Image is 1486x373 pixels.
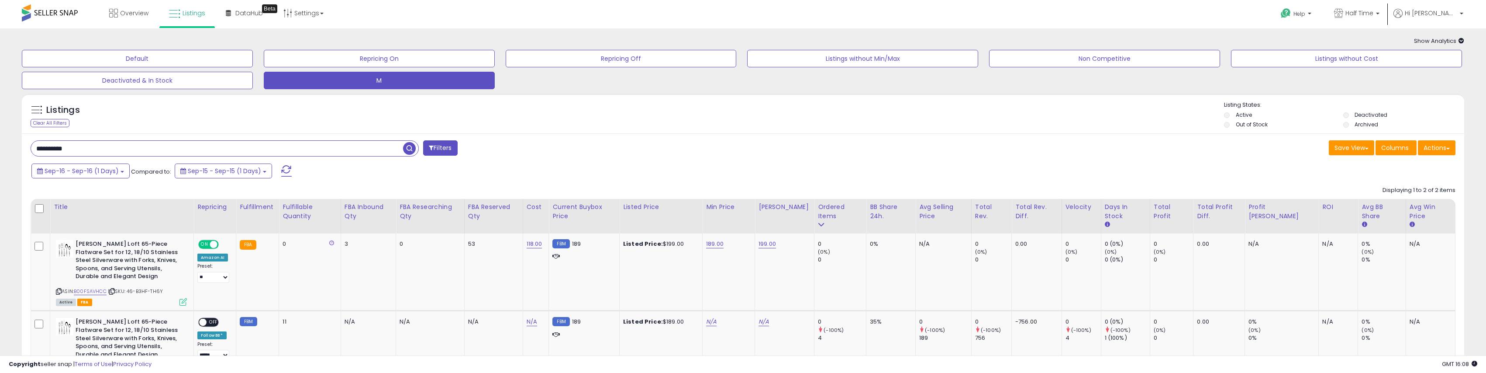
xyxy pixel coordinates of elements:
[1248,202,1315,221] div: Profit [PERSON_NAME]
[1197,240,1238,248] div: 0.00
[1362,256,1406,264] div: 0%
[527,317,537,326] a: N/A
[75,360,112,368] a: Terms of Use
[1065,202,1097,212] div: Velocity
[54,202,190,212] div: Title
[1362,202,1402,221] div: Avg BB Share
[197,331,227,339] div: Follow BB *
[1065,334,1101,342] div: 4
[1393,9,1463,28] a: Hi [PERSON_NAME]
[706,317,717,326] a: N/A
[207,319,221,326] span: OFF
[76,240,182,283] b: [PERSON_NAME] Loft 65-Piece Flatware Set for 12, 18/10 Stainless Steel Silverware with Forks, Kni...
[468,240,516,248] div: 53
[56,299,76,306] span: All listings currently available for purchase on Amazon
[1197,202,1241,221] div: Total Profit Diff.
[31,119,69,127] div: Clear All Filters
[818,256,866,264] div: 0
[1065,318,1101,326] div: 0
[975,256,1011,264] div: 0
[31,164,130,178] button: Sep-16 - Sep-16 (1 Days)
[197,342,229,361] div: Preset:
[400,318,458,326] div: N/A
[197,254,228,261] div: Amazon AI
[345,240,389,248] div: 3
[199,241,210,248] span: ON
[623,202,699,212] div: Listed Price
[981,327,1001,334] small: (-100%)
[1280,8,1291,19] i: Get Help
[1293,10,1305,17] span: Help
[1248,240,1312,248] div: N/A
[56,318,73,335] img: 31kVKikZtNL._SL40_.jpg
[919,202,968,221] div: Avg Selling Price
[975,202,1008,221] div: Total Rev.
[1154,334,1193,342] div: 0
[1105,240,1150,248] div: 0 (0%)
[975,318,1011,326] div: 0
[818,248,830,255] small: (0%)
[1410,240,1448,248] div: N/A
[1105,202,1146,221] div: Days In Stock
[1362,334,1406,342] div: 0%
[1248,334,1318,342] div: 0%
[345,318,389,326] div: N/A
[527,240,542,248] a: 118.00
[1231,50,1462,67] button: Listings without Cost
[818,240,866,248] div: 0
[572,240,581,248] span: 189
[1224,101,1464,109] p: Listing States:
[1274,1,1320,28] a: Help
[240,317,257,326] small: FBM
[1355,121,1378,128] label: Archived
[1105,256,1150,264] div: 0 (0%)
[235,9,263,17] span: DataHub
[400,202,461,221] div: FBA Researching Qty
[1105,248,1117,255] small: (0%)
[45,167,119,175] span: Sep-16 - Sep-16 (1 Days)
[1322,202,1354,212] div: ROI
[623,240,663,248] b: Listed Price:
[919,318,971,326] div: 0
[759,317,769,326] a: N/A
[975,240,1011,248] div: 0
[1362,318,1406,326] div: 0%
[22,72,253,89] button: Deactivated & In Stock
[188,167,261,175] span: Sep-15 - Sep-15 (1 Days)
[1248,318,1318,326] div: 0%
[283,240,334,248] div: 0
[623,317,663,326] b: Listed Price:
[1105,318,1150,326] div: 0 (0%)
[623,240,696,248] div: $199.00
[975,334,1011,342] div: 756
[870,240,909,248] div: 0%
[56,240,73,258] img: 31kVKikZtNL._SL40_.jpg
[46,104,80,116] h5: Listings
[345,202,392,221] div: FBA inbound Qty
[1197,318,1238,326] div: 0.00
[1236,121,1268,128] label: Out of Stock
[552,202,616,221] div: Current Buybox Price
[400,240,458,248] div: 0
[77,299,92,306] span: FBA
[217,241,231,248] span: OFF
[1065,240,1101,248] div: 0
[1410,318,1448,326] div: N/A
[1376,140,1417,155] button: Columns
[1442,360,1477,368] span: 2025-09-16 16:08 GMT
[74,288,107,295] a: B00FSAVHCC
[1362,240,1406,248] div: 0%
[9,360,41,368] strong: Copyright
[1065,248,1078,255] small: (0%)
[759,202,810,212] div: [PERSON_NAME]
[1154,318,1193,326] div: 0
[919,334,971,342] div: 189
[1362,248,1374,255] small: (0%)
[1154,240,1193,248] div: 0
[1345,9,1373,17] span: Half Time
[527,202,545,212] div: Cost
[572,317,581,326] span: 189
[824,327,844,334] small: (-100%)
[818,334,866,342] div: 4
[1329,140,1374,155] button: Save View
